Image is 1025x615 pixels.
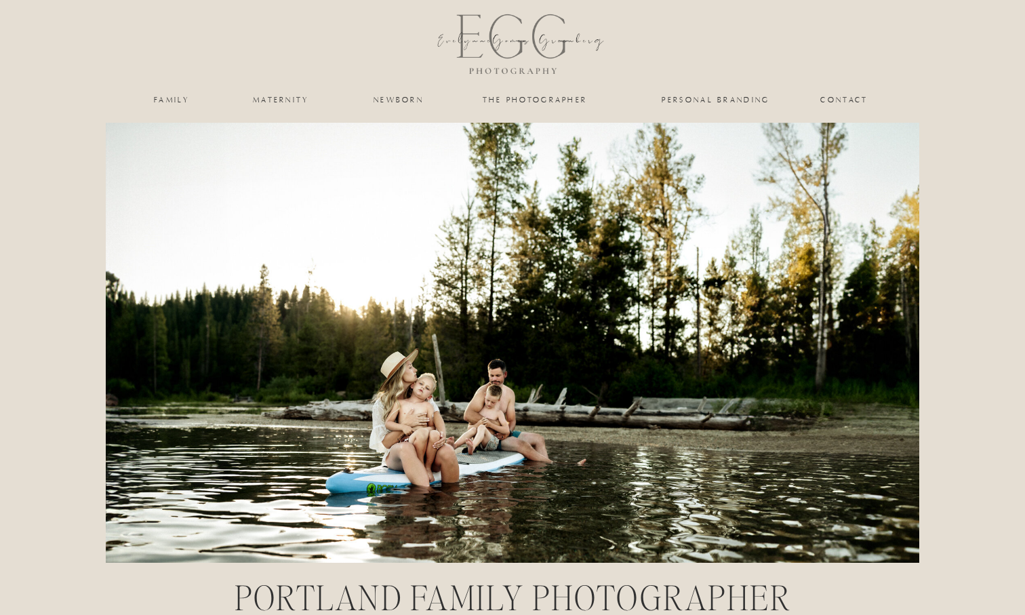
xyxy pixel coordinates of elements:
[371,96,426,104] a: newborn
[467,96,603,104] a: the photographer
[144,96,199,104] a: family
[660,96,771,104] a: personal branding
[253,96,308,104] a: maternity
[820,96,868,104] a: Contact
